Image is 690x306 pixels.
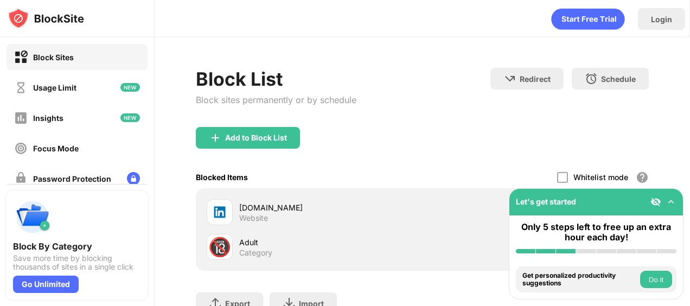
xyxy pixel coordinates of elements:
[516,222,676,243] div: Only 5 steps left to free up an extra hour each day!
[573,173,628,182] div: Whitelist mode
[13,197,52,237] img: push-categories.svg
[239,248,272,258] div: Category
[33,174,111,183] div: Password Protection
[225,133,287,142] div: Add to Block List
[196,68,356,90] div: Block List
[208,236,231,258] div: 🔞
[651,15,672,24] div: Login
[33,53,74,62] div: Block Sites
[213,206,226,219] img: favicons
[14,81,28,94] img: time-usage-off.svg
[239,237,422,248] div: Adult
[33,113,63,123] div: Insights
[120,83,140,92] img: new-icon.svg
[640,271,672,288] button: Do it
[14,111,28,125] img: insights-off.svg
[650,196,661,207] img: eye-not-visible.svg
[33,144,79,153] div: Focus Mode
[666,196,676,207] img: omni-setup-toggle.svg
[33,83,76,92] div: Usage Limit
[14,50,28,64] img: block-on.svg
[13,241,141,252] div: Block By Category
[516,197,576,206] div: Let's get started
[120,113,140,122] img: new-icon.svg
[13,276,79,293] div: Go Unlimited
[196,94,356,105] div: Block sites permanently or by schedule
[14,172,28,186] img: password-protection-off.svg
[239,213,268,223] div: Website
[8,8,84,29] img: logo-blocksite.svg
[13,254,141,271] div: Save more time by blocking thousands of sites in a single click
[601,74,636,84] div: Schedule
[522,272,637,288] div: Get personalized productivity suggestions
[520,74,551,84] div: Redirect
[127,172,140,185] img: lock-menu.svg
[239,202,422,213] div: [DOMAIN_NAME]
[551,8,625,30] div: animation
[196,173,248,182] div: Blocked Items
[14,142,28,155] img: focus-off.svg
